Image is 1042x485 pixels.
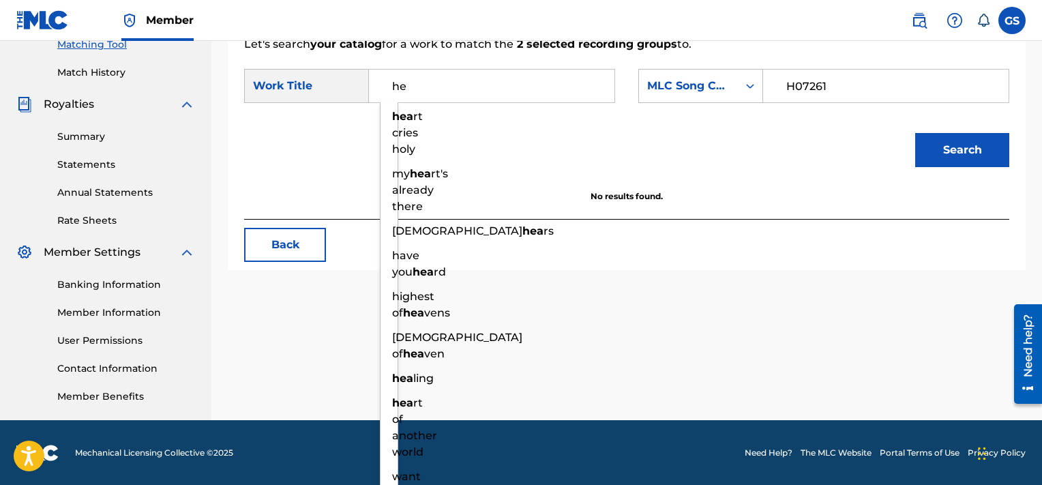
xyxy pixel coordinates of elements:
[16,445,59,461] img: logo
[16,96,33,113] img: Royalties
[977,14,990,27] div: Notifications
[544,224,554,237] span: rs
[16,244,33,261] img: Member Settings
[906,7,933,34] a: Public Search
[522,224,544,237] strong: hea
[974,420,1042,485] iframe: Chat Widget
[57,278,195,292] a: Banking Information
[244,53,1009,190] form: Search Form
[57,130,195,144] a: Summary
[146,12,194,28] span: Member
[57,186,195,200] a: Annual Statements
[745,447,792,459] a: Need Help?
[434,265,446,278] span: rd
[392,331,522,360] span: [DEMOGRAPHIC_DATA] of
[179,96,195,113] img: expand
[244,190,1009,203] p: No results found.
[57,38,195,52] a: Matching Tool
[392,290,434,319] span: highest of
[513,38,677,50] strong: 2 selected recording groups
[179,244,195,261] img: expand
[1004,297,1042,410] iframe: Resource Center
[403,347,424,360] strong: hea
[915,133,1009,167] button: Search
[413,372,434,385] span: ling
[75,447,233,459] span: Mechanical Licensing Collective © 2025
[392,249,419,278] span: have you
[947,12,963,29] img: help
[403,306,424,319] strong: hea
[44,244,140,261] span: Member Settings
[424,347,445,360] span: ven
[16,10,69,30] img: MLC Logo
[410,167,431,180] strong: hea
[57,362,195,376] a: Contact Information
[57,214,195,228] a: Rate Sheets
[310,38,382,50] strong: your catalog
[880,447,959,459] a: Portal Terms of Use
[392,372,413,385] strong: hea
[57,334,195,348] a: User Permissions
[392,167,410,180] span: my
[968,447,1026,459] a: Privacy Policy
[244,36,1009,53] p: Let's search for a work to match the to.
[57,390,195,404] a: Member Benefits
[57,65,195,80] a: Match History
[801,447,872,459] a: The MLC Website
[392,224,522,237] span: [DEMOGRAPHIC_DATA]
[998,7,1026,34] div: User Menu
[941,7,968,34] div: Help
[57,306,195,320] a: Member Information
[44,96,94,113] span: Royalties
[978,433,986,474] div: Drag
[57,158,195,172] a: Statements
[392,110,413,123] strong: hea
[244,228,326,262] button: Back
[121,12,138,29] img: Top Rightsholder
[392,396,413,409] strong: hea
[392,110,423,156] span: rt cries holy
[413,265,434,278] strong: hea
[911,12,927,29] img: search
[424,306,450,319] span: vens
[647,78,730,94] div: MLC Song Code
[392,396,437,458] span: rt of another world
[392,167,448,213] span: rt's already there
